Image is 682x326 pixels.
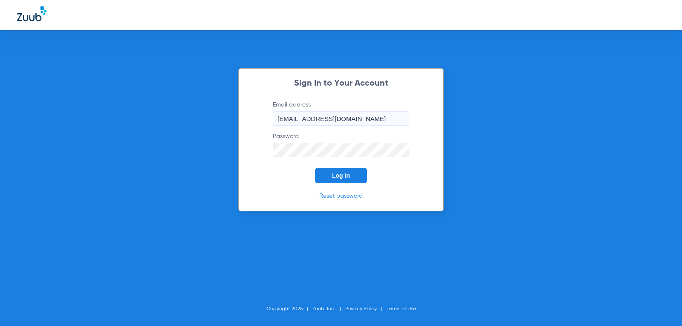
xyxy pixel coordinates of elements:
button: Log In [315,168,367,183]
a: Privacy Policy [345,306,377,312]
li: Copyright 2025 [266,305,312,313]
a: Reset password [319,193,363,199]
span: Log In [332,172,350,179]
input: Email address [273,111,409,126]
h2: Sign In to Your Account [260,79,422,88]
img: Zuub Logo [17,6,46,21]
label: Email address [273,101,409,126]
label: Password [273,132,409,157]
li: Zuub, Inc. [312,305,345,313]
input: Password [273,143,409,157]
a: Terms of Use [387,306,416,312]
